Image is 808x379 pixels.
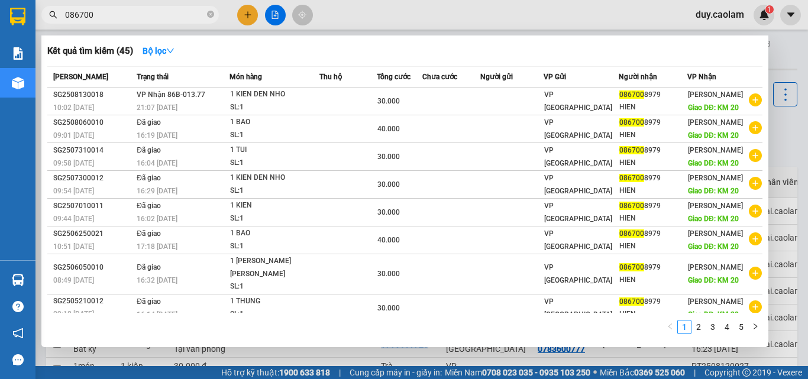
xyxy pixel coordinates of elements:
[12,328,24,339] span: notification
[688,118,743,127] span: [PERSON_NAME]
[734,320,748,334] li: 5
[53,103,94,112] span: 10:02 [DATE]
[688,90,743,99] span: [PERSON_NAME]
[137,146,161,154] span: Đã giao
[137,103,177,112] span: 21:07 [DATE]
[12,47,24,60] img: solution-icon
[166,47,174,55] span: down
[377,125,400,133] span: 40.000
[230,73,262,81] span: Món hàng
[688,297,743,306] span: [PERSON_NAME]
[749,300,762,313] span: plus-circle
[544,73,566,81] span: VP Gửi
[619,240,687,252] div: HIEN
[377,208,400,216] span: 30.000
[619,308,687,320] div: HIEN
[230,227,319,240] div: 1 BAO
[143,46,174,56] strong: Bộ lọc
[688,103,739,112] span: Giao DĐ: KM 20
[137,131,177,140] span: 16:19 [DATE]
[53,89,133,101] div: SG2508130018
[230,144,319,157] div: 1 TUI
[65,8,205,21] input: Tìm tên, số ĐT hoặc mã đơn
[619,200,687,212] div: 8979
[688,202,743,210] span: [PERSON_NAME]
[619,174,644,182] span: 086700
[319,73,342,81] span: Thu hộ
[706,320,719,333] a: 3
[688,310,739,319] span: Giao DĐ: KM 20
[377,236,400,244] span: 40.000
[207,9,214,21] span: close-circle
[230,129,319,142] div: SL: 1
[619,157,687,169] div: HIEN
[667,323,674,330] span: left
[688,159,739,167] span: Giao DĐ: KM 20
[137,263,161,271] span: Đã giao
[137,174,161,182] span: Đã giao
[663,320,677,334] button: left
[137,90,205,99] span: VP Nhận 86B-013.77
[53,215,94,223] span: 09:44 [DATE]
[230,101,319,114] div: SL: 1
[619,144,687,157] div: 8979
[377,180,400,189] span: 30.000
[422,73,457,81] span: Chưa cước
[137,276,177,284] span: 16:32 [DATE]
[678,320,691,333] a: 1
[12,274,24,286] img: warehouse-icon
[53,295,133,307] div: SG2505210012
[688,276,739,284] span: Giao DĐ: KM 20
[619,172,687,184] div: 8979
[619,184,687,197] div: HIEN
[133,41,184,60] button: Bộ lọcdown
[53,200,133,212] div: SG2507010011
[688,263,743,271] span: [PERSON_NAME]
[688,187,739,195] span: Giao DĐ: KM 20
[619,73,657,81] span: Người nhận
[53,228,133,240] div: SG2506250021
[137,73,169,81] span: Trạng thái
[544,229,612,251] span: VP [GEOGRAPHIC_DATA]
[748,320,762,334] button: right
[12,77,24,89] img: warehouse-icon
[377,304,400,312] span: 30.000
[544,90,612,112] span: VP [GEOGRAPHIC_DATA]
[688,174,743,182] span: [PERSON_NAME]
[688,242,739,251] span: Giao DĐ: KM 20
[207,11,214,18] span: close-circle
[619,146,644,154] span: 086700
[230,171,319,184] div: 1 KIEN DEN NHO
[619,296,687,308] div: 8979
[230,184,319,197] div: SL: 1
[749,232,762,245] span: plus-circle
[544,297,612,319] span: VP [GEOGRAPHIC_DATA]
[377,270,400,278] span: 30.000
[230,280,319,293] div: SL: 1
[53,131,94,140] span: 09:01 [DATE]
[749,121,762,134] span: plus-circle
[377,153,400,161] span: 30.000
[619,263,644,271] span: 086700
[619,229,644,238] span: 086700
[53,73,108,81] span: [PERSON_NAME]
[230,240,319,253] div: SL: 1
[749,267,762,280] span: plus-circle
[230,295,319,308] div: 1 THUNG
[619,118,644,127] span: 086700
[230,88,319,101] div: 1 KIEN DEN NHO
[706,320,720,334] li: 3
[688,131,739,140] span: Giao DĐ: KM 20
[377,97,400,105] span: 30.000
[49,11,57,19] span: search
[748,320,762,334] li: Next Page
[47,45,133,57] h3: Kết quả tìm kiếm ( 45 )
[619,297,644,306] span: 086700
[688,146,743,154] span: [PERSON_NAME]
[720,320,734,334] li: 4
[137,310,177,319] span: 16:14 [DATE]
[53,276,94,284] span: 08:49 [DATE]
[137,118,161,127] span: Đã giao
[230,116,319,129] div: 1 BAO
[619,202,644,210] span: 086700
